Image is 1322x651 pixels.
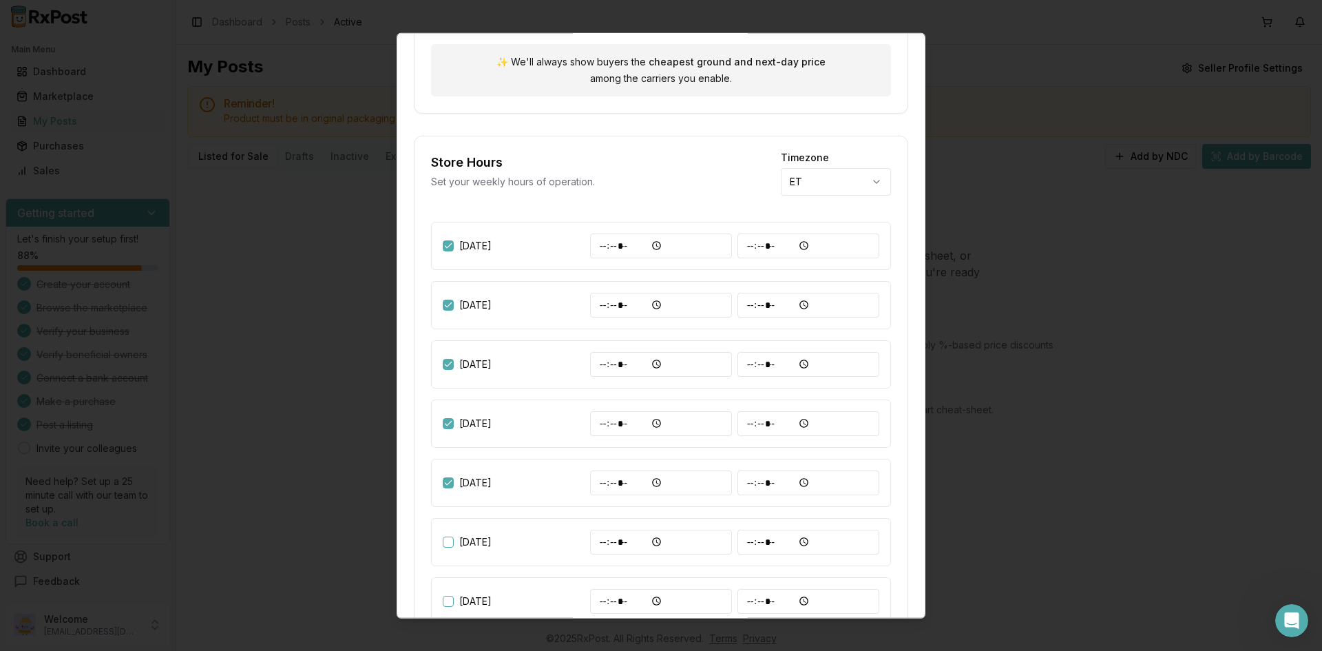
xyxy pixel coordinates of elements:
div: Set your weekly hours of operation. [431,174,595,188]
div: Store Hours [431,152,595,172]
div: ✨ We'll always show buyers the among the carriers you enable. [431,43,891,96]
iframe: Intercom live chat [1275,604,1308,637]
label: [DATE] [443,536,492,547]
label: [DATE] [443,240,492,251]
label: [DATE] [443,417,492,428]
label: [DATE] [443,299,492,310]
label: Timezone [781,152,891,162]
label: [DATE] [443,358,492,369]
span: cheapest ground and next-day price [649,54,826,68]
label: [DATE] [443,477,492,488]
label: [DATE] [443,595,492,606]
